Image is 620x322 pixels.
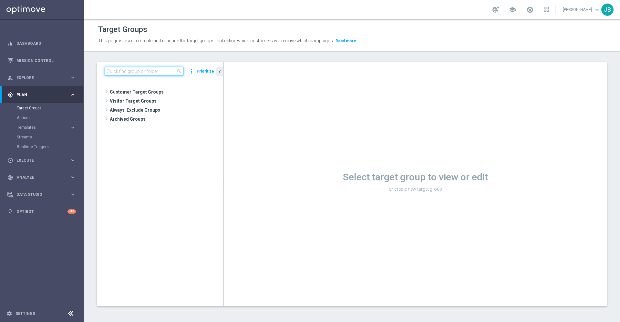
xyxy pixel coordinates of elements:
div: Mission Control [7,52,76,69]
a: Target Groups [17,106,67,111]
div: JB [601,4,614,16]
div: Streams [17,132,83,142]
i: track_changes [7,175,13,180]
span: keyboard_arrow_down [594,6,601,13]
span: Plan [16,93,70,97]
a: Optibot [16,203,67,220]
span: Always-Exclude Groups [110,106,223,115]
button: Prioritize [196,67,215,76]
div: Optibot [7,203,76,220]
i: equalizer [7,41,13,46]
button: track_changes Analyze keyboard_arrow_right [7,175,76,180]
h1: Target Groups [98,25,147,34]
input: Quick find group or folder [105,67,183,76]
a: Dashboard [16,35,76,52]
i: keyboard_arrow_right [70,92,76,98]
span: Customer Target Groups [110,87,223,96]
a: Mission Control [16,52,76,69]
button: person_search Explore keyboard_arrow_right [7,75,76,80]
div: Realtime Triggers [17,142,83,152]
span: Execute [16,158,70,162]
a: Streams [17,135,67,140]
h1: Select target group to view or edit [224,171,607,183]
div: Explore [7,75,70,81]
div: Templates [17,123,83,132]
a: [PERSON_NAME]keyboard_arrow_down [562,5,601,15]
i: chevron_left [217,69,223,75]
button: equalizer Dashboard [7,41,76,46]
i: keyboard_arrow_right [70,75,76,81]
div: Target Groups [17,103,83,113]
div: Execute [7,157,70,163]
span: Explore [16,76,70,80]
button: play_circle_outline Execute keyboard_arrow_right [7,158,76,163]
button: Read more [335,37,357,45]
span: Visitor Target Groups [110,96,223,106]
button: lightbulb Optibot +10 [7,209,76,214]
span: Templates [17,126,63,129]
a: Actions [17,115,67,120]
i: person_search [7,75,13,81]
div: Analyze [7,175,70,180]
i: keyboard_arrow_right [70,157,76,163]
button: gps_fixed Plan keyboard_arrow_right [7,92,76,97]
span: Data Studio [16,193,70,196]
a: Realtime Triggers [17,144,67,149]
i: keyboard_arrow_right [70,125,76,131]
span: Analyze [16,176,70,179]
i: lightbulb [7,209,13,215]
button: Templates keyboard_arrow_right [17,125,76,130]
div: +10 [67,209,76,214]
i: gps_fixed [7,92,13,98]
i: more_vert [188,67,195,76]
span: school [509,6,516,13]
span: This page is used to create and manage the target groups that define which customers will receive... [98,38,334,43]
i: keyboard_arrow_right [70,174,76,180]
i: play_circle_outline [7,157,13,163]
div: Actions [17,113,83,123]
button: chevron_left [216,67,223,76]
i: keyboard_arrow_right [70,191,76,197]
div: Dashboard [7,35,76,52]
span: search [177,69,182,74]
i: settings [6,311,12,317]
div: Plan [7,92,70,98]
div: Templates [17,126,70,129]
button: Mission Control [7,58,76,63]
div: Data Studio [7,192,70,197]
a: Settings [15,312,35,316]
p: or create new target group [224,186,607,192]
span: Archived Groups [110,115,223,124]
button: Data Studio keyboard_arrow_right [7,192,76,197]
